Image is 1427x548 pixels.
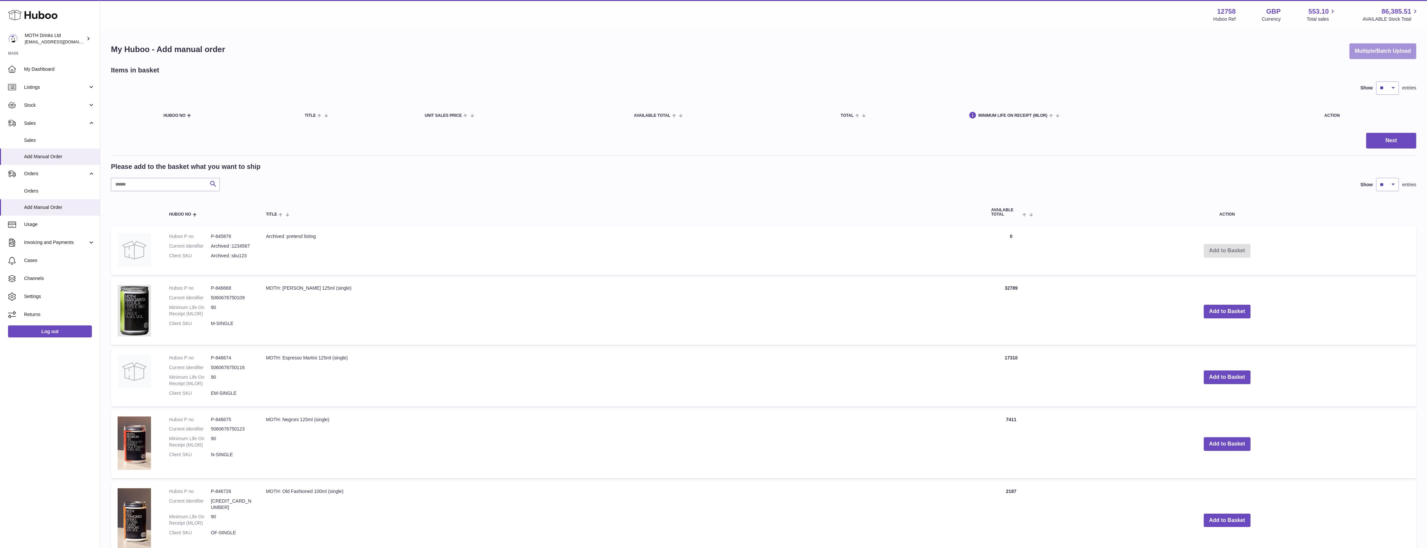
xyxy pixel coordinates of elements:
[169,355,211,361] dt: Huboo P no
[25,32,85,45] div: MOTH Drinks Ltd
[169,364,211,371] dt: Current identifier
[211,488,253,495] dd: P-846726
[169,417,211,423] dt: Huboo P no
[169,498,211,511] dt: Current identifier
[169,233,211,240] dt: Huboo P no
[259,278,985,345] td: MOTH: [PERSON_NAME] 125ml (single)
[111,44,225,55] h1: My Huboo - Add manual order
[24,137,95,144] span: Sales
[211,304,253,317] dd: 90
[211,426,253,432] dd: 5060676750123
[169,530,211,536] dt: Client SKU
[211,355,253,361] dd: P-846674
[1363,7,1419,22] a: 86,385.51 AVAILABLE Stock Total
[24,66,95,72] span: My Dashboard
[985,278,1038,345] td: 32789
[211,530,253,536] dd: OF-SINGLE
[24,257,95,264] span: Cases
[425,113,462,118] span: Unit Sales Price
[211,253,253,259] dd: Archived :sku123
[1204,370,1251,384] button: Add to Basket
[169,295,211,301] dt: Current identifier
[211,320,253,327] dd: M-SINGLE
[991,208,1021,217] span: AVAILABLE Total
[634,113,670,118] span: AVAILABLE Total
[24,204,95,211] span: Add Manual Order
[1308,7,1329,16] span: 553.10
[24,239,88,246] span: Invoicing and Payments
[169,426,211,432] dt: Current identifier
[163,113,185,118] span: Huboo no
[169,374,211,387] dt: Minimum Life On Receipt (MLOR)
[24,293,95,300] span: Settings
[25,39,98,44] span: [EMAIL_ADDRESS][DOMAIN_NAME]
[169,320,211,327] dt: Client SKU
[118,417,151,470] img: MOTH: Negroni 125ml (single)
[259,227,985,275] td: Archived :pretend listing
[985,410,1038,478] td: 7411
[1214,16,1236,22] div: Huboo Ref
[259,348,985,406] td: MOTH: Espresso Martini 125ml (single)
[169,304,211,317] dt: Minimum Life On Receipt (MLOR)
[211,233,253,240] dd: P-845876
[211,417,253,423] dd: P-846675
[211,436,253,448] dd: 90
[24,188,95,194] span: Orders
[111,66,159,75] h2: Items in basket
[1307,7,1336,22] a: 553.10 Total sales
[1262,16,1281,22] div: Currency
[1204,514,1251,527] button: Add to Basket
[211,364,253,371] dd: 5060676750116
[211,498,253,511] dd: [CREDIT_CARD_NUMBER]
[118,285,151,336] img: MOTH: Margarita 125ml (single)
[985,227,1038,275] td: 0
[24,154,95,160] span: Add Manual Order
[24,84,88,90] span: Listings
[24,275,95,282] span: Channels
[211,374,253,387] dd: 90
[1307,16,1336,22] span: Total sales
[24,221,95,228] span: Usage
[266,212,277,217] span: Title
[24,120,88,126] span: Sales
[1366,133,1416,149] button: Next
[169,514,211,526] dt: Minimum Life On Receipt (MLOR)
[211,285,253,291] dd: P-846668
[1402,85,1416,91] span: entries
[211,452,253,458] dd: N-SINGLE
[118,233,151,267] img: Archived :pretend listing
[169,488,211,495] dt: Huboo P no
[24,102,88,108] span: Stock
[985,348,1038,406] td: 17310
[1349,43,1416,59] button: Multiple/Batch Upload
[211,514,253,526] dd: 90
[1361,85,1373,91] label: Show
[211,243,253,249] dd: Archived :1234567
[1217,7,1236,16] strong: 12758
[1363,16,1419,22] span: AVAILABLE Stock Total
[8,34,18,44] img: internalAdmin-12758@internal.huboo.com
[1382,7,1411,16] span: 86,385.51
[841,113,854,118] span: Total
[169,253,211,259] dt: Client SKU
[24,171,88,177] span: Orders
[1038,201,1416,223] th: Action
[24,311,95,318] span: Returns
[169,243,211,249] dt: Current identifier
[259,410,985,478] td: MOTH: Negroni 125ml (single)
[169,285,211,291] dt: Huboo P no
[211,295,253,301] dd: 5060676750109
[169,390,211,396] dt: Client SKU
[1204,437,1251,451] button: Add to Basket
[305,113,316,118] span: Title
[111,162,261,171] h2: Please add to the basket what you want to ship
[169,452,211,458] dt: Client SKU
[169,212,191,217] span: Huboo no
[1324,113,1410,118] div: Action
[1204,305,1251,318] button: Add to Basket
[169,436,211,448] dt: Minimum Life On Receipt (MLOR)
[978,113,1047,118] span: Minimum Life On Receipt (MLOR)
[118,355,151,388] img: MOTH: Espresso Martini 125ml (single)
[1402,182,1416,188] span: entries
[1361,182,1373,188] label: Show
